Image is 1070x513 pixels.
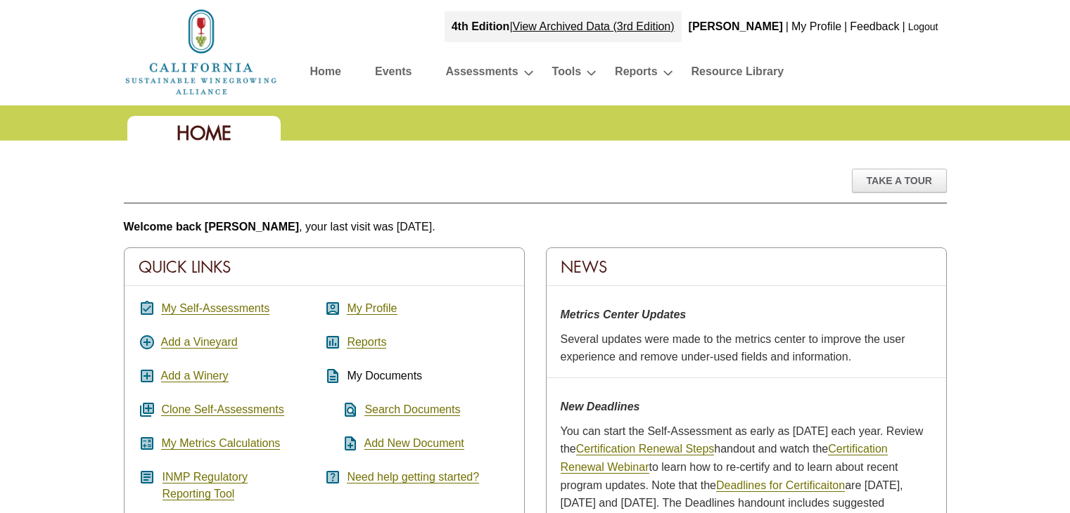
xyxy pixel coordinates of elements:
div: | [901,11,907,42]
strong: 4th Edition [452,20,510,32]
div: Quick Links [125,248,524,286]
a: My Profile [347,302,397,315]
strong: Metrics Center Updates [561,309,687,320]
a: Logout [908,21,938,32]
a: Clone Self-Assessments [161,403,284,416]
i: assessment [324,334,341,351]
span: Home [177,121,231,145]
span: Several updates were made to the metrics center to improve the user experience and remove under-u... [561,333,905,363]
b: Welcome back [PERSON_NAME] [124,221,300,233]
i: note_add [324,435,359,452]
a: Certification Renewal Webinar [561,443,888,474]
i: description [324,368,341,384]
i: assignment_turned_in [139,300,155,317]
a: INMP RegulatoryReporting Tool [163,471,248,500]
i: article [139,469,155,486]
a: Tools [552,62,581,86]
div: | [445,11,682,42]
a: Reports [347,336,386,349]
a: Search Documents [364,403,460,416]
img: logo_cswa2x.png [124,7,279,97]
i: queue [139,401,155,418]
a: Resource Library [692,62,784,86]
a: My Self-Assessments [161,302,269,315]
strong: New Deadlines [561,401,640,413]
a: Home [310,62,341,86]
a: Deadlines for Certificaiton [716,479,845,492]
a: Certification Renewal Steps [576,443,715,455]
a: Events [375,62,412,86]
a: Need help getting started? [347,471,479,483]
i: find_in_page [324,401,359,418]
a: Add a Winery [161,370,229,382]
a: Assessments [445,62,518,86]
div: | [784,11,790,42]
div: Take A Tour [852,169,947,193]
div: News [547,248,946,286]
a: Add a Vineyard [161,336,238,349]
i: account_box [324,300,341,317]
div: | [843,11,848,42]
a: View Archived Data (3rd Edition) [513,20,675,32]
a: Home [124,45,279,57]
i: add_box [139,368,155,384]
b: [PERSON_NAME] [689,20,783,32]
i: help_center [324,469,341,486]
i: add_circle [139,334,155,351]
a: Add New Document [364,437,464,450]
p: , your last visit was [DATE]. [124,218,947,236]
a: Reports [615,62,657,86]
span: My Documents [347,370,422,382]
a: My Profile [791,20,841,32]
i: calculate [139,435,155,452]
a: Feedback [850,20,899,32]
a: My Metrics Calculations [161,437,280,450]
